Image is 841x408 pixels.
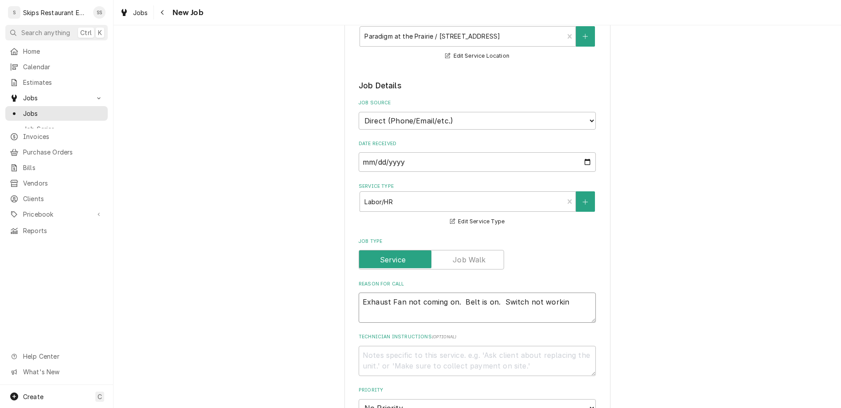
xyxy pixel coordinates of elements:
a: Jobs [5,106,108,121]
span: Jobs [23,109,103,118]
a: Jobs [116,5,152,20]
span: K [98,28,102,37]
span: Job Series [23,124,103,134]
span: Calendar [23,62,103,71]
span: Vendors [23,178,103,188]
button: Create New Service [576,191,595,212]
button: Create New Location [576,26,595,47]
span: New Job [170,7,203,19]
div: Reason For Call [359,281,596,323]
span: Estimates [23,78,103,87]
input: yyyy-mm-dd [359,152,596,172]
a: Go to Help Center [5,349,108,364]
span: Help Center [23,352,102,361]
span: Create [23,393,43,400]
span: Pricebook [23,210,90,219]
textarea: Exhaust Fan not coming on. Belt is on. Switch not worki [359,293,596,323]
label: Priority [359,387,596,394]
label: Job Source [359,99,596,107]
div: Shan Skipper's Avatar [93,6,106,19]
button: Search anythingCtrlK [5,25,108,40]
a: Purchase Orders [5,145,108,159]
a: Calendar [5,59,108,74]
a: Home [5,44,108,59]
button: Navigate back [156,5,170,20]
span: Ctrl [80,28,92,37]
div: Skips Restaurant Equipment [23,8,88,17]
label: Date Received [359,140,596,147]
div: Job Type [359,238,596,269]
label: Job Type [359,238,596,245]
div: Service Type [359,183,596,227]
a: Go to Jobs [5,91,108,105]
button: Edit Service Location [444,51,511,62]
label: Service Type [359,183,596,190]
span: ( optional ) [432,334,457,339]
span: Search anything [21,28,70,37]
span: Invoices [23,132,103,141]
div: SS [93,6,106,19]
svg: Create New Service [583,199,588,205]
a: Invoices [5,129,108,144]
div: Job Source [359,99,596,129]
div: Technician Instructions [359,333,596,376]
button: Edit Service Type [449,216,506,227]
div: S [8,6,20,19]
span: Jobs [133,8,148,17]
span: Bills [23,163,103,172]
a: Bills [5,160,108,175]
a: Estimates [5,75,108,90]
div: Date Received [359,140,596,172]
div: Service Location [359,17,596,61]
a: Vendors [5,176,108,190]
span: Reports [23,226,103,235]
span: Home [23,47,103,56]
label: Technician Instructions [359,333,596,341]
a: Job Series [5,122,108,136]
legend: Job Details [359,80,596,91]
a: Go to What's New [5,364,108,379]
label: Reason For Call [359,281,596,288]
svg: Create New Location [583,33,588,40]
span: C [98,392,102,401]
span: Jobs [23,93,90,103]
span: Clients [23,194,103,203]
span: Purchase Orders [23,147,103,157]
a: Reports [5,223,108,238]
a: Clients [5,191,108,206]
span: What's New [23,367,102,376]
a: Go to Pricebook [5,207,108,222]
